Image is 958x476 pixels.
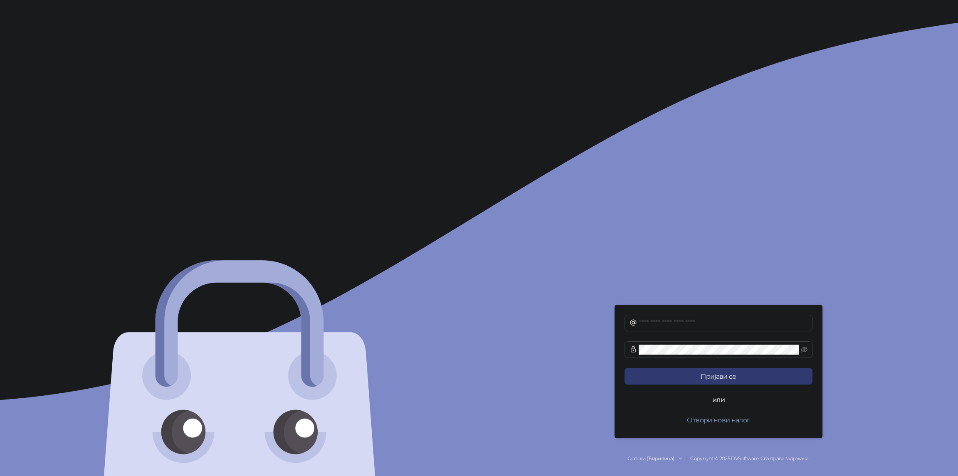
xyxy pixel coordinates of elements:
[91,143,388,476] img: logo-face.svg
[627,455,674,463] div: Српски (Ћирилица)
[625,417,812,424] a: Отвори нови налог
[625,368,812,385] button: Пријави се
[706,395,731,405] span: или
[801,346,807,353] span: eye-invisible
[479,455,958,463] div: Copyright © 2025 DVSoftware. Сва права задржана.
[625,412,812,428] button: Отвори нови налог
